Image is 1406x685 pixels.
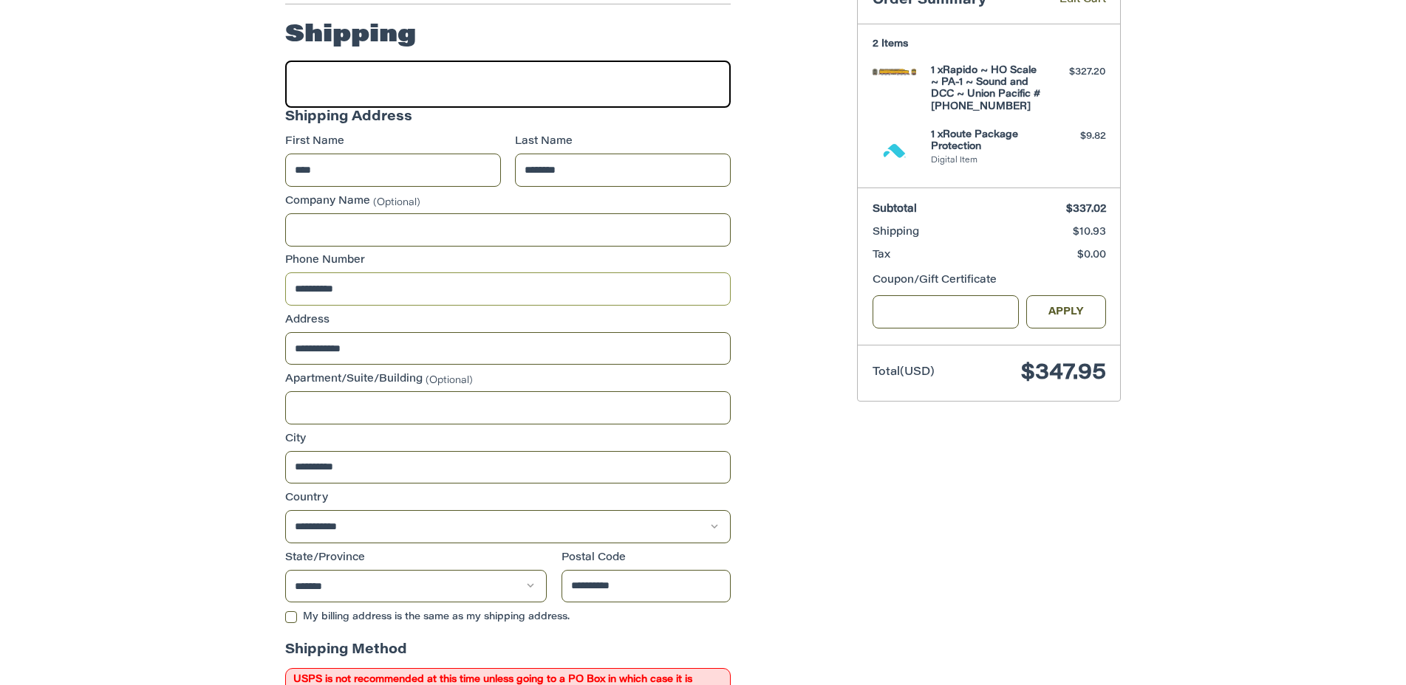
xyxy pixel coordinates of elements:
[562,551,731,566] label: Postal Code
[931,129,1044,154] h4: 1 x Route Package Protection
[285,551,547,566] label: State/Province
[873,38,1106,50] h3: 2 Items
[873,367,935,378] span: Total (USD)
[426,376,473,385] small: (Optional)
[873,204,917,215] span: Subtotal
[515,134,731,150] label: Last Name
[285,134,501,150] label: First Name
[873,250,890,261] span: Tax
[285,641,407,668] legend: Shipping Method
[285,372,731,388] label: Apartment/Suite/Building
[1066,204,1106,215] span: $337.02
[873,295,1020,328] input: Gift Certificate or Coupon Code
[285,432,731,447] label: City
[1073,227,1106,238] span: $10.93
[285,108,412,135] legend: Shipping Address
[285,21,416,50] h2: Shipping
[373,197,420,207] small: (Optional)
[285,253,731,269] label: Phone Number
[1021,362,1106,385] span: $347.95
[873,273,1106,289] div: Coupon/Gift Certificate
[285,313,731,328] label: Address
[931,65,1044,113] h4: 1 x Rapido ~ HO Scale ~ PA-1 ~ Sound and DCC ~ Union Pacific #[PHONE_NUMBER]
[1026,295,1106,328] button: Apply
[285,611,731,623] label: My billing address is the same as my shipping address.
[1048,129,1106,144] div: $9.82
[1077,250,1106,261] span: $0.00
[285,491,731,506] label: Country
[931,155,1044,168] li: Digital Item
[285,194,731,210] label: Company Name
[873,227,919,238] span: Shipping
[1048,65,1106,80] div: $327.20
